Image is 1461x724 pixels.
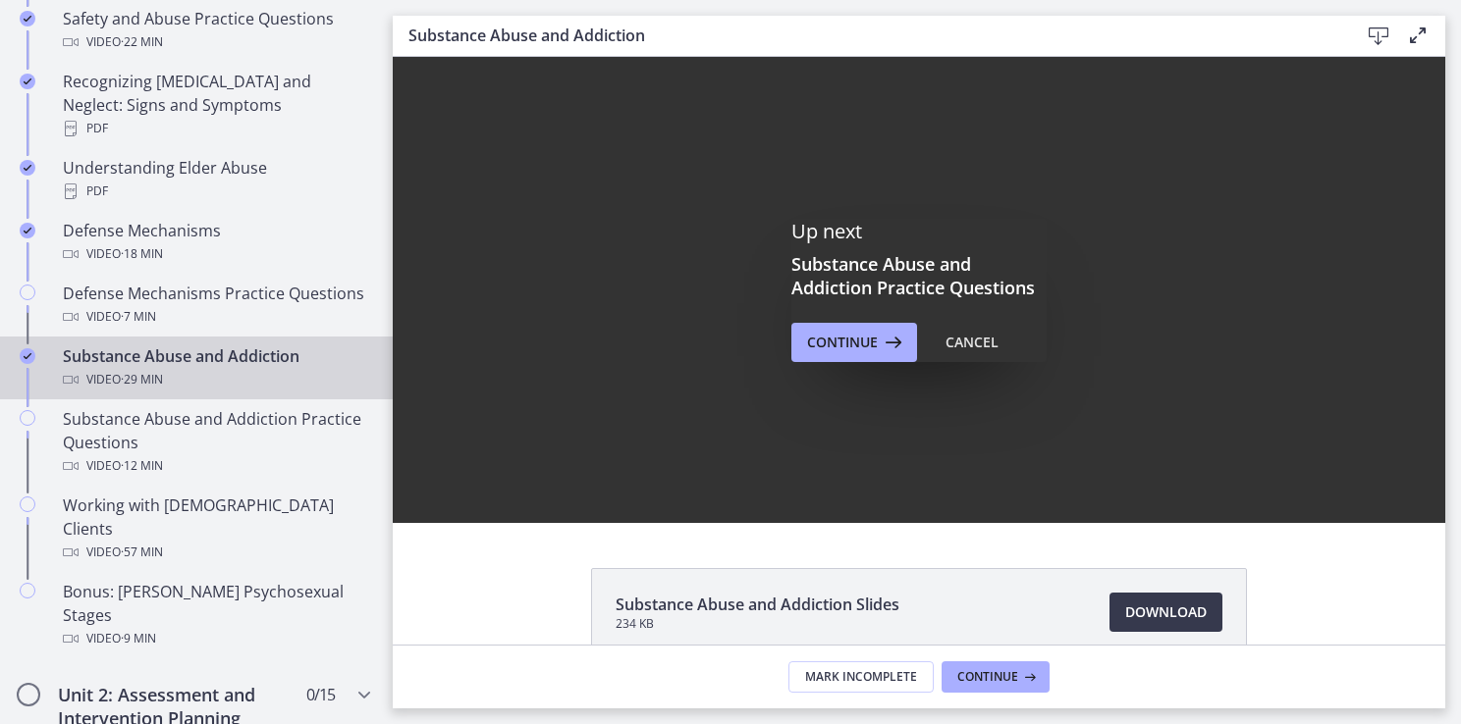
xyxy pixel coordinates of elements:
[946,331,999,354] div: Cancel
[63,7,369,54] div: Safety and Abuse Practice Questions
[63,627,369,650] div: Video
[616,593,899,616] span: Substance Abuse and Addiction Slides
[121,30,163,54] span: · 22 min
[807,331,878,354] span: Continue
[20,160,35,176] i: Completed
[63,30,369,54] div: Video
[20,223,35,238] i: Completed
[1109,593,1222,632] a: Download
[63,541,369,564] div: Video
[791,252,1047,299] h3: Substance Abuse and Addiction Practice Questions
[63,70,369,140] div: Recognizing [MEDICAL_DATA] and Neglect: Signs and Symptoms
[20,74,35,89] i: Completed
[121,627,156,650] span: · 9 min
[63,493,369,564] div: Working with [DEMOGRAPHIC_DATA] Clients
[791,323,917,362] button: Continue
[20,11,35,26] i: Completed
[63,282,369,329] div: Defense Mechanisms Practice Questions
[63,454,369,478] div: Video
[63,242,369,266] div: Video
[63,156,369,203] div: Understanding Elder Abuse
[121,368,163,391] span: · 29 min
[63,580,369,650] div: Bonus: [PERSON_NAME] Psychosexual Stages
[20,348,35,364] i: Completed
[63,117,369,140] div: PDF
[616,616,899,632] span: 234 KB
[1125,600,1207,624] span: Download
[63,305,369,329] div: Video
[408,24,1327,47] h3: Substance Abuse and Addiction
[63,344,369,391] div: Substance Abuse and Addiction
[63,219,369,266] div: Defense Mechanisms
[788,661,934,693] button: Mark Incomplete
[121,454,163,478] span: · 12 min
[63,407,369,478] div: Substance Abuse and Addiction Practice Questions
[63,180,369,203] div: PDF
[957,669,1018,685] span: Continue
[306,683,335,706] span: 0 / 15
[942,661,1050,693] button: Continue
[121,242,163,266] span: · 18 min
[121,541,163,564] span: · 57 min
[121,305,156,329] span: · 7 min
[63,368,369,391] div: Video
[791,219,1047,244] p: Up next
[930,323,1014,362] button: Cancel
[805,669,917,685] span: Mark Incomplete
